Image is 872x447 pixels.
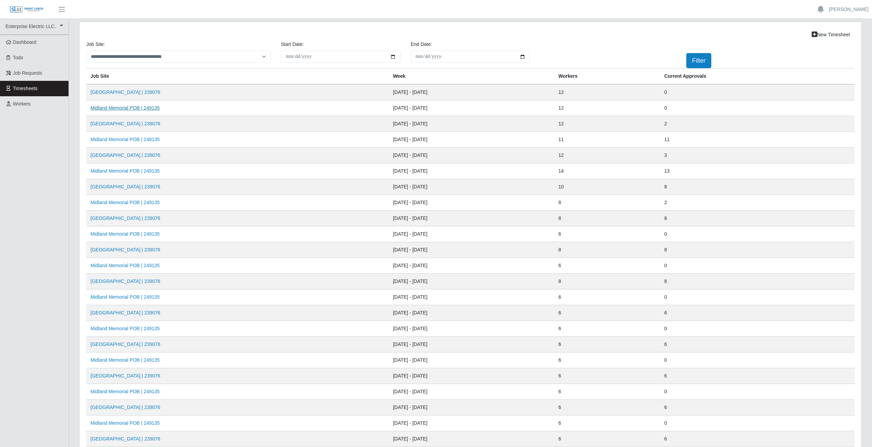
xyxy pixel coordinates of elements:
td: 11 [660,132,855,148]
a: [GEOGRAPHIC_DATA] | 239076 [90,278,160,284]
span: Timesheets [13,86,38,91]
td: 14 [554,163,660,179]
td: 8 [660,179,855,195]
a: Midland Memorial POB | 249135 [90,326,160,331]
a: Midland Memorial POB | 249135 [90,263,160,268]
td: [DATE] - [DATE] [389,431,554,447]
td: [DATE] - [DATE] [389,352,554,368]
td: 12 [554,148,660,163]
td: 12 [554,100,660,116]
a: Midland Memorial POB | 249135 [90,231,160,237]
a: Midland Memorial POB | 249135 [90,389,160,394]
td: 6 [554,415,660,431]
span: Workers [13,101,31,107]
a: [GEOGRAPHIC_DATA] | 239076 [90,342,160,347]
td: 6 [554,226,660,242]
span: Job Requests [13,70,42,76]
a: [GEOGRAPHIC_DATA] | 239076 [90,310,160,315]
a: Midland Memorial POB | 249135 [90,357,160,363]
a: New Timesheet [807,29,855,41]
td: 0 [660,84,855,100]
td: 6 [660,305,855,321]
td: [DATE] - [DATE] [389,274,554,289]
td: 12 [554,116,660,132]
span: Todo [13,55,23,60]
td: 0 [660,384,855,400]
td: 8 [660,242,855,258]
a: [GEOGRAPHIC_DATA] | 239076 [90,247,160,252]
td: 6 [554,305,660,321]
td: [DATE] - [DATE] [389,305,554,321]
img: SLM Logo [10,6,44,13]
span: Dashboard [13,39,37,45]
td: [DATE] - [DATE] [389,116,554,132]
td: 8 [660,211,855,226]
td: [DATE] - [DATE] [389,195,554,211]
td: 2 [660,195,855,211]
a: [GEOGRAPHIC_DATA] | 239076 [90,405,160,410]
th: Current Approvals [660,69,855,85]
a: Midland Memorial POB | 249135 [90,200,160,205]
td: 0 [660,352,855,368]
td: [DATE] - [DATE] [389,132,554,148]
td: 6 [554,431,660,447]
td: [DATE] - [DATE] [389,415,554,431]
td: 8 [554,274,660,289]
td: 10 [554,179,660,195]
td: 6 [554,258,660,274]
th: Workers [554,69,660,85]
td: 6 [554,337,660,352]
a: Midland Memorial POB | 249135 [90,420,160,426]
td: [DATE] - [DATE] [389,84,554,100]
td: [DATE] - [DATE] [389,321,554,337]
td: 6 [660,368,855,384]
a: [GEOGRAPHIC_DATA] | 239076 [90,121,160,126]
th: job site [86,69,389,85]
td: 6 [554,289,660,305]
td: [DATE] - [DATE] [389,242,554,258]
td: 6 [554,352,660,368]
label: Start Date: [281,41,304,48]
td: 6 [660,431,855,447]
td: [DATE] - [DATE] [389,337,554,352]
td: 6 [554,400,660,415]
td: 8 [554,211,660,226]
td: 13 [660,163,855,179]
button: Filter [686,53,711,68]
td: 6 [554,384,660,400]
td: 8 [554,195,660,211]
a: Midland Memorial POB | 249135 [90,168,160,174]
a: Midland Memorial POB | 249135 [90,105,160,111]
td: 12 [554,84,660,100]
td: 8 [554,242,660,258]
td: [DATE] - [DATE] [389,100,554,116]
td: [DATE] - [DATE] [389,384,554,400]
td: [DATE] - [DATE] [389,148,554,163]
a: [GEOGRAPHIC_DATA] | 239076 [90,89,160,95]
td: [DATE] - [DATE] [389,163,554,179]
a: [GEOGRAPHIC_DATA] | 239076 [90,184,160,189]
td: [DATE] - [DATE] [389,179,554,195]
td: 0 [660,415,855,431]
a: [PERSON_NAME] [829,6,869,13]
a: Midland Memorial POB | 249135 [90,137,160,142]
td: 2 [660,116,855,132]
th: Week [389,69,554,85]
label: job site: [86,41,105,48]
td: 0 [660,226,855,242]
td: 0 [660,258,855,274]
td: 0 [660,289,855,305]
a: [GEOGRAPHIC_DATA] | 239076 [90,152,160,158]
a: [GEOGRAPHIC_DATA] | 239076 [90,215,160,221]
td: 3 [660,148,855,163]
td: 8 [660,274,855,289]
a: [GEOGRAPHIC_DATA] | 239076 [90,373,160,378]
td: 6 [554,321,660,337]
td: 11 [554,132,660,148]
td: 6 [660,400,855,415]
td: 6 [660,337,855,352]
td: [DATE] - [DATE] [389,258,554,274]
td: [DATE] - [DATE] [389,226,554,242]
td: 0 [660,100,855,116]
td: [DATE] - [DATE] [389,289,554,305]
